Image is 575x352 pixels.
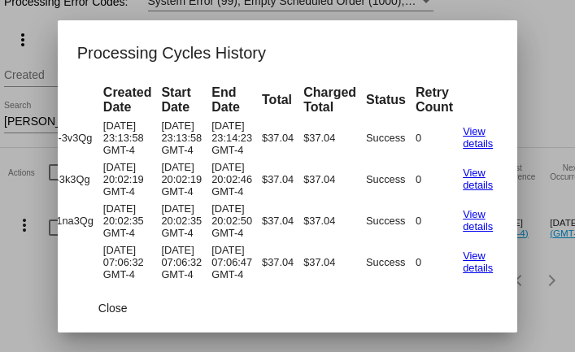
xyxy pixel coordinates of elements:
[99,201,156,241] td: [DATE] 20:02:35 GMT-4
[463,208,493,232] a: View details
[412,159,457,199] td: 0
[463,125,493,150] a: View details
[463,250,493,274] a: View details
[157,159,206,199] td: [DATE] 20:02:19 GMT-4
[207,201,256,241] td: [DATE] 20:02:50 GMT-4
[362,242,410,282] td: Success
[258,118,298,158] td: $37.04
[299,201,360,241] td: $37.04
[157,242,206,282] td: [DATE] 07:06:32 GMT-4
[412,201,457,241] td: 0
[207,242,256,282] td: [DATE] 07:06:47 GMT-4
[412,84,457,116] th: Retry Count
[99,118,156,158] td: [DATE] 23:13:58 GMT-4
[77,40,499,66] h1: Processing Cycles History
[258,242,298,282] td: $37.04
[362,84,410,116] th: Status
[412,242,457,282] td: 0
[299,159,360,199] td: $37.04
[98,302,128,315] span: Close
[157,84,206,116] th: Start Date
[362,118,410,158] td: Success
[463,167,493,191] a: View details
[258,84,298,116] th: Total
[207,84,256,116] th: End Date
[299,118,360,158] td: $37.04
[99,242,156,282] td: [DATE] 07:06:32 GMT-4
[412,118,457,158] td: 0
[207,159,256,199] td: [DATE] 20:02:46 GMT-4
[362,159,410,199] td: Success
[157,201,206,241] td: [DATE] 20:02:35 GMT-4
[99,84,156,116] th: Created Date
[299,242,360,282] td: $37.04
[207,118,256,158] td: [DATE] 23:14:23 GMT-4
[362,201,410,241] td: Success
[299,84,360,116] th: Charged Total
[77,293,149,323] button: Close dialog
[157,118,206,158] td: [DATE] 23:13:58 GMT-4
[258,159,298,199] td: $37.04
[99,159,156,199] td: [DATE] 20:02:19 GMT-4
[258,201,298,241] td: $37.04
